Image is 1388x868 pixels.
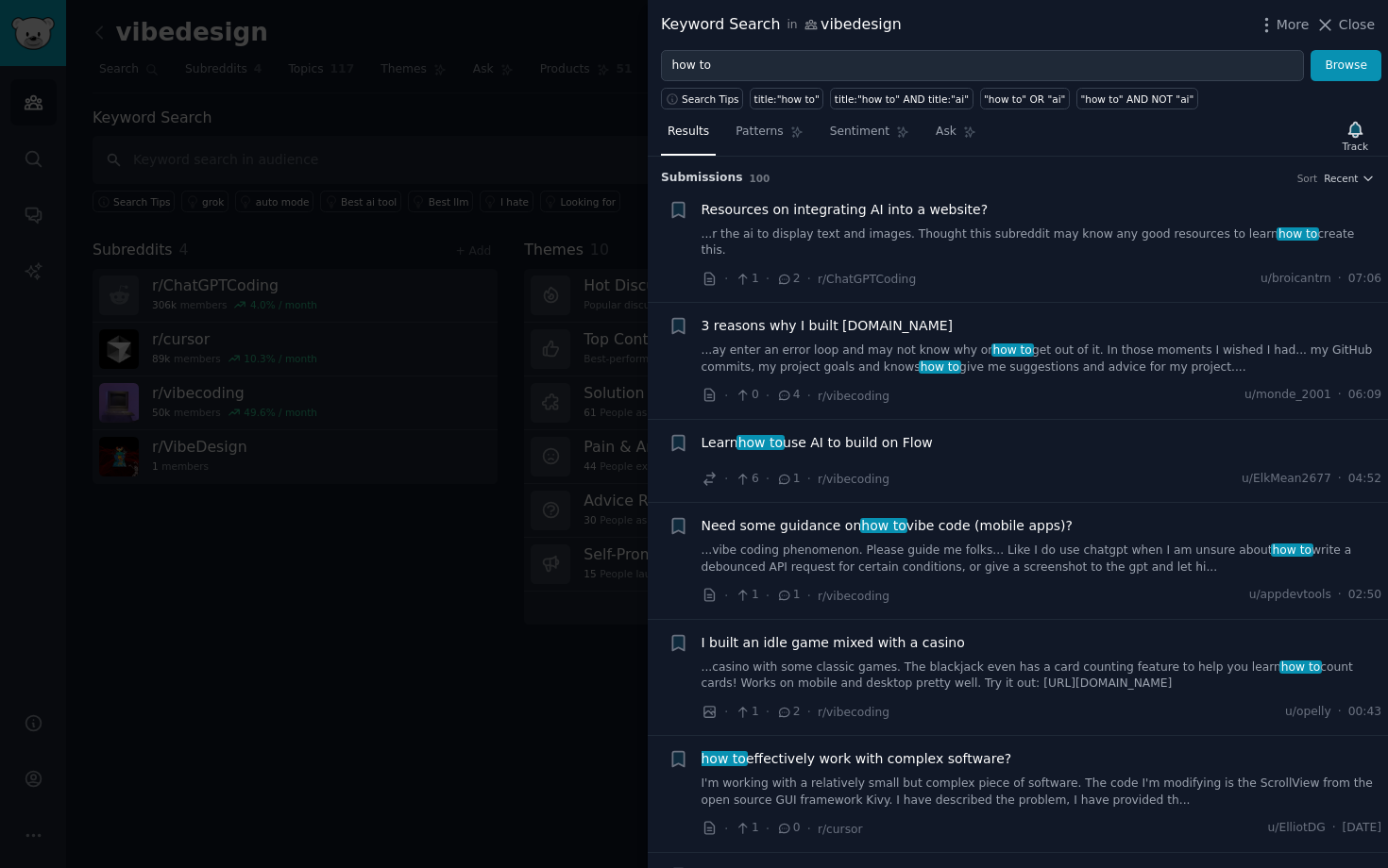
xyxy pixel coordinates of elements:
[807,469,811,489] span: ·
[1332,820,1336,837] span: ·
[766,702,770,722] span: ·
[736,124,783,141] span: Patterns
[668,124,709,141] span: Results
[1277,15,1310,35] span: More
[702,749,1012,769] span: effectively work with complex software?
[991,343,1034,357] span: how to
[1277,227,1319,241] span: how to
[1343,140,1368,153] div: Track
[735,271,758,288] span: 1
[735,820,758,837] span: 1
[1261,271,1331,288] span: u/broicantrn
[702,200,989,220] a: Resources on integrating AI into a website?
[661,13,902,37] div: Keyword Search vibedesign
[1348,587,1381,604] span: 02:50
[776,820,800,837] span: 0
[724,386,728,406] span: ·
[724,586,728,606] span: ·
[1338,271,1342,288] span: ·
[823,117,916,156] a: Sentiment
[929,117,983,156] a: Ask
[702,776,1382,809] a: I'm working with a relatively small but complex piece of software. The code I'm modifying is the ...
[735,471,758,488] span: 6
[661,170,743,187] span: Submission s
[776,271,800,288] span: 2
[919,360,961,374] span: how to
[735,387,758,404] span: 0
[807,586,811,606] span: ·
[1076,88,1198,109] a: "how to" AND NOT "ai"
[1271,543,1313,557] span: how to
[1324,172,1358,185] span: Recent
[776,471,800,488] span: 1
[1338,704,1342,721] span: ·
[682,92,739,106] span: Search Tips
[1339,15,1375,35] span: Close
[818,473,889,486] span: r/vibecoding
[830,124,889,141] span: Sentiment
[830,88,973,109] a: title:"how to" AND title:"ai"
[1297,172,1318,185] div: Sort
[1338,587,1342,604] span: ·
[936,124,956,141] span: Ask
[1324,172,1375,185] button: Recent
[661,117,716,156] a: Results
[766,269,770,289] span: ·
[835,92,969,106] div: title:"how to" AND title:"ai"
[750,88,823,109] a: title:"how to"
[860,518,908,533] span: how to
[702,316,954,336] a: 3 reasons why I built [DOMAIN_NAME]
[980,88,1070,109] a: "how to" OR "ai"
[724,269,728,289] span: ·
[766,469,770,489] span: ·
[1311,50,1381,82] button: Browse
[702,516,1073,536] a: Need some guidance onhow tovibe code (mobile apps)?
[702,659,1382,693] a: ...casino with some classic games. The blackjack even has a card counting feature to help you lea...
[702,433,933,453] span: Learn use AI to build on Flow
[1315,15,1375,35] button: Close
[807,269,811,289] span: ·
[984,92,1065,106] div: "how to" OR "ai"
[818,706,889,719] span: r/vibecoding
[754,92,820,106] div: title:"how to"
[1348,387,1381,404] span: 06:09
[818,590,889,603] span: r/vibecoding
[1336,116,1375,156] button: Track
[818,823,863,836] span: r/cursor
[766,819,770,839] span: ·
[807,386,811,406] span: ·
[750,173,770,184] span: 100
[1242,471,1331,488] span: u/ElkMean2677
[1338,471,1342,488] span: ·
[661,50,1304,82] input: Try a keyword related to your business
[766,386,770,406] span: ·
[702,342,1382,376] a: ...ay enter an error loop and may not know why orhow toget out of it. In those moments I wished I...
[724,469,728,489] span: ·
[776,387,800,404] span: 4
[1338,387,1342,404] span: ·
[1244,387,1331,404] span: u/monde_2001
[776,704,800,721] span: 2
[818,390,889,403] span: r/vibecoding
[766,586,770,606] span: ·
[702,633,965,653] a: I built an idle game mixed with a casino
[1249,587,1331,604] span: u/appdevtools
[702,749,1012,769] a: how toeffectively work with complex software?
[1285,704,1331,721] span: u/opelly
[702,516,1073,536] span: Need some guidance on vibe code (mobile apps)?
[736,435,785,450] span: how to
[700,751,748,766] span: how to
[1348,271,1381,288] span: 07:06
[1343,820,1381,837] span: [DATE]
[776,587,800,604] span: 1
[729,117,809,156] a: Patterns
[1279,660,1322,674] span: how to
[735,704,758,721] span: 1
[807,702,811,722] span: ·
[1080,92,1193,106] div: "how to" AND NOT "ai"
[1348,704,1381,721] span: 00:43
[702,542,1382,576] a: ...vibe coding phenomenon. Please guide me folks... Like I do use chatgpt when I am unsure abouth...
